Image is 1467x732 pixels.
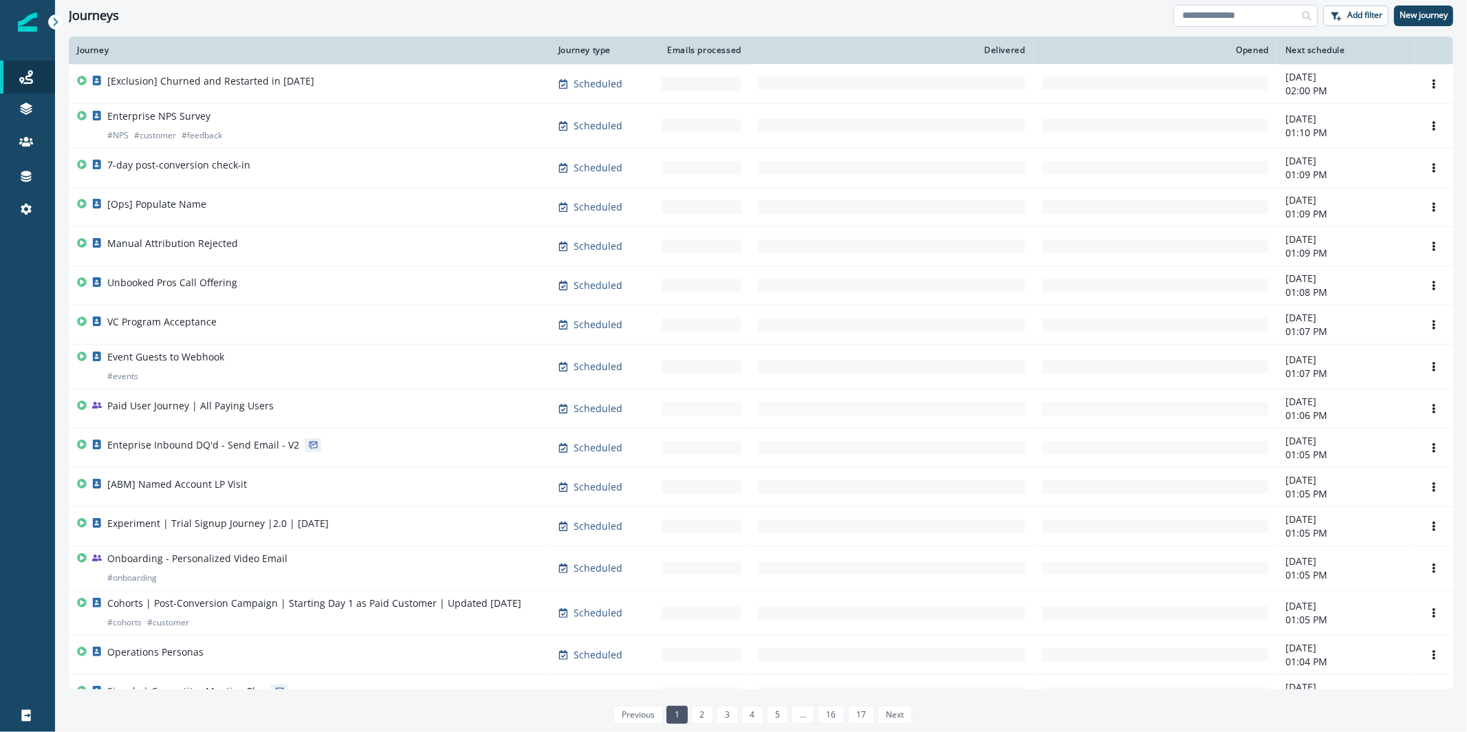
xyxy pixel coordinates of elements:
p: [DATE] [1285,233,1406,246]
p: Scheduled [574,648,622,662]
a: Experiment | Trial Signup Journey |2.0 | [DATE]Scheduled-[DATE]01:05 PMOptions [69,506,1453,546]
button: Options [1423,275,1445,296]
p: # cohorts [107,616,142,629]
button: Options [1423,684,1445,704]
p: Scheduled [574,441,622,455]
p: New journey [1400,10,1448,20]
a: [ABM] Named Account LP VisitScheduled-[DATE]01:05 PMOptions [69,467,1453,506]
p: 01:05 PM [1285,526,1406,540]
p: Scheduled [574,239,622,253]
p: 7-day post-conversion check-in [107,158,250,172]
a: Cohorts | Post-Conversion Campaign | Starting Day 1 as Paid Customer | Updated [DATE]#cohorts#cus... [69,590,1453,635]
button: Options [1423,158,1445,178]
p: 01:09 PM [1285,207,1406,221]
button: Options [1423,116,1445,136]
p: [ABM] Named Account LP Visit [107,477,247,491]
p: # events [107,369,138,383]
p: Add filter [1347,10,1382,20]
p: Enteprise Inbound DQ'd - Send Email - V2 [107,438,299,452]
p: Scheduled [574,200,622,214]
p: 01:09 PM [1285,246,1406,260]
p: # feedback [182,129,222,142]
p: [DATE] [1285,434,1406,448]
button: Options [1423,516,1445,537]
p: Scheduled [574,119,622,133]
a: Operations PersonasScheduled-[DATE]01:04 PMOptions [69,635,1453,674]
a: Page 3 [717,706,738,724]
p: Onboarding - Personalized Video Email [107,552,287,566]
p: 01:07 PM [1285,367,1406,380]
a: Manual Attribution RejectedScheduled-[DATE]01:09 PMOptions [69,226,1453,266]
p: 02:00 PM [1285,84,1406,98]
a: [Ops] Populate NameScheduled-[DATE]01:09 PMOptions [69,187,1453,226]
p: [DATE] [1285,353,1406,367]
p: 01:05 PM [1285,448,1406,462]
button: Options [1423,645,1445,665]
p: Scheduled [574,402,622,416]
p: [DATE] [1285,112,1406,126]
a: 7-day post-conversion check-inScheduled-[DATE]01:09 PMOptions [69,148,1453,187]
p: [Exclusion] Churned and Restarted in [DATE] [107,74,314,88]
div: Opened [1042,45,1269,56]
button: Options [1423,477,1445,497]
p: [Ops] Populate Name [107,197,206,211]
p: [DATE] [1285,193,1406,207]
p: # NPS [107,129,129,142]
p: [DATE] [1285,641,1406,655]
p: 01:05 PM [1285,487,1406,501]
button: Options [1423,398,1445,419]
p: Scheduled [574,480,622,494]
div: Journey type [558,45,645,56]
p: [DATE] [1285,311,1406,325]
p: VC Program Acceptance [107,315,217,329]
button: Options [1423,356,1445,377]
p: [DATE] [1285,473,1406,487]
p: 01:05 PM [1285,613,1406,627]
p: 01:06 PM [1285,409,1406,422]
p: 01:10 PM [1285,126,1406,140]
a: VC Program AcceptanceScheduled-[DATE]01:07 PMOptions [69,305,1453,344]
div: Delivered [758,45,1025,56]
a: Unbooked Pros Call OfferingScheduled-[DATE]01:08 PMOptions [69,266,1453,305]
a: Page 5 [767,706,788,724]
p: # customer [134,129,176,142]
p: [DATE] [1285,513,1406,526]
p: Unbooked Pros Call Offering [107,276,237,290]
a: Event Guests to Webhook#eventsScheduled-[DATE]01:07 PMOptions [69,344,1453,389]
p: [DATE] [1285,599,1406,613]
p: Scheduled [574,318,622,332]
a: Page 16 [818,706,844,724]
a: [Exclusion] Churned and Restarted in [DATE]Scheduled-[DATE]02:00 PMOptions [69,64,1453,103]
p: 01:05 PM [1285,568,1406,582]
p: 01:09 PM [1285,168,1406,182]
p: Cohorts | Post-Conversion Campaign | Starting Day 1 as Paid Customer | Updated [DATE] [107,596,521,610]
p: Manual Attribution Rejected [107,237,238,250]
p: Paid User Journey | All Paying Users [107,399,274,413]
p: 01:07 PM [1285,325,1406,338]
p: Scheduled [574,561,622,575]
button: Add filter [1323,6,1389,26]
a: Signals | Competitor Mention PlayScheduled-[DATE]01:05 PMOptions [69,674,1453,713]
p: Event Guests to Webhook [107,350,224,364]
a: Page 1 is your current page [666,706,688,724]
p: Experiment | Trial Signup Journey |2.0 | [DATE] [107,517,329,530]
p: Scheduled [574,279,622,292]
a: Paid User Journey | All Paying UsersScheduled-[DATE]01:06 PMOptions [69,389,1453,428]
button: New journey [1394,6,1453,26]
button: Options [1423,197,1445,217]
a: Page 4 [741,706,763,724]
p: # onboarding [107,571,157,585]
p: Scheduled [574,77,622,91]
button: Options [1423,74,1445,94]
a: Page 2 [691,706,713,724]
p: Enterprise NPS Survey [107,109,210,123]
a: Enteprise Inbound DQ'd - Send Email - V2Scheduled-[DATE]01:05 PMOptions [69,428,1453,467]
p: 01:08 PM [1285,286,1406,299]
a: Enterprise NPS Survey#NPS#customer#feedbackScheduled-[DATE]01:10 PMOptions [69,103,1453,148]
ul: Pagination [610,706,913,724]
p: Scheduled [574,687,622,701]
p: [DATE] [1285,680,1406,694]
p: Scheduled [574,519,622,533]
p: # customer [147,616,189,629]
p: [DATE] [1285,272,1406,286]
